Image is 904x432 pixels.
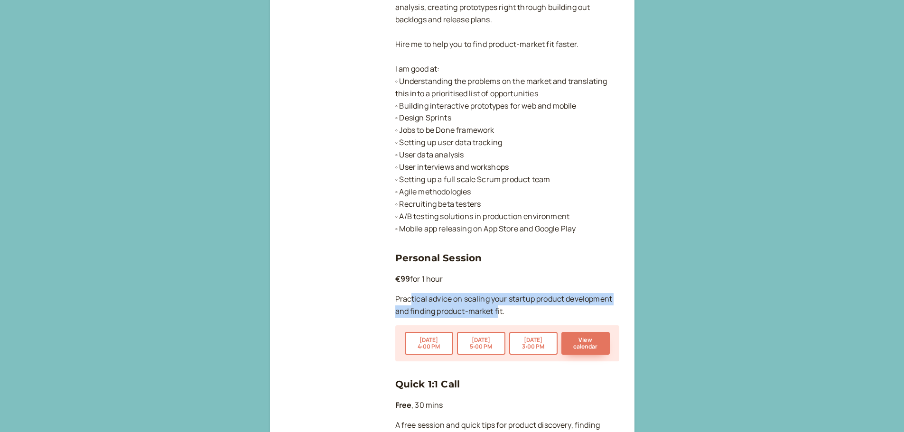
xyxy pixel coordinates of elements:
button: [DATE]4:00 PM [405,332,453,355]
button: [DATE]3:00 PM [509,332,558,355]
a: Personal Session [395,252,482,264]
button: View calendar [561,332,610,355]
p: Practical advice on scaling your startup product development and finding product-market fit. [395,293,619,318]
a: Quick 1:1 Call [395,378,460,390]
button: [DATE]5:00 PM [457,332,505,355]
b: Free [395,400,412,410]
b: €99 [395,274,410,284]
p: , 30 mins [395,399,619,412]
p: for 1 hour [395,273,619,285]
